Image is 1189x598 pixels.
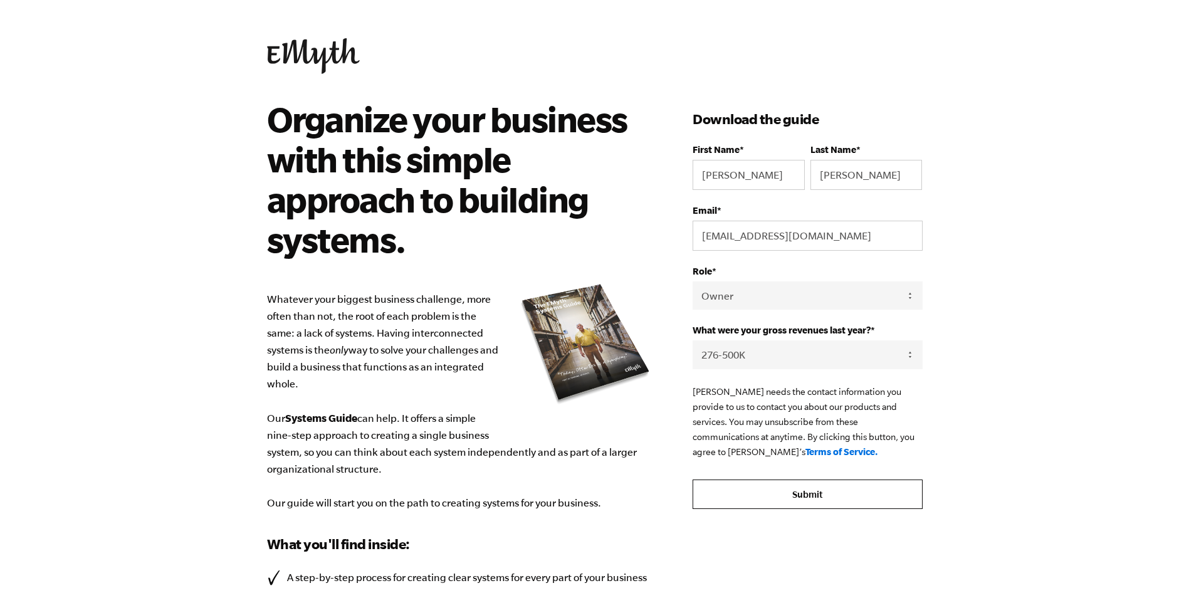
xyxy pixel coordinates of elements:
h2: Organize your business with this simple approach to building systems. [267,99,637,260]
input: Submit [693,480,922,510]
p: [PERSON_NAME] needs the contact information you provide to us to contact you about our products a... [693,384,922,459]
iframe: Chat Widget [1126,538,1189,598]
img: EMyth [267,38,360,74]
span: First Name [693,144,740,155]
img: e-myth systems guide organize your business [517,280,655,408]
b: Systems Guide [285,412,357,424]
span: Last Name [810,144,856,155]
span: What were your gross revenues last year? [693,325,871,335]
span: Email [693,205,717,216]
span: Role [693,266,712,276]
h3: Download the guide [693,109,922,129]
i: only [330,344,348,355]
a: Terms of Service. [805,446,878,457]
h3: What you'll find inside: [267,534,656,554]
li: A step-by-step process for creating clear systems for every part of your business [267,569,656,586]
p: Whatever your biggest business challenge, more often than not, the root of each problem is the sa... [267,291,656,511]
